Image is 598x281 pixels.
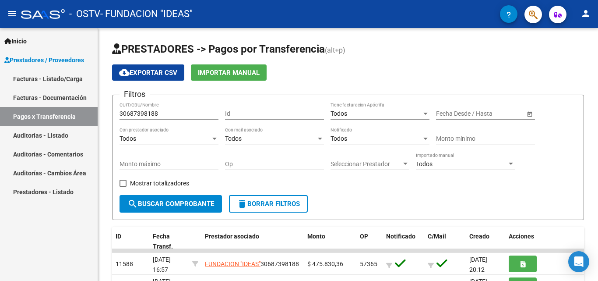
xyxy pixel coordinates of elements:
span: $ 475.830,36 [307,260,343,267]
span: Buscar Comprobante [127,200,214,208]
span: Todos [120,135,136,142]
datatable-header-cell: Acciones [505,227,584,256]
span: Todos [331,135,347,142]
span: Seleccionar Prestador [331,160,401,168]
input: Fecha inicio [436,110,468,117]
datatable-header-cell: Creado [466,227,505,256]
button: Importar Manual [191,64,267,81]
span: Todos [225,135,242,142]
button: Buscar Comprobante [120,195,222,213]
span: C/Mail [428,233,446,240]
span: Notificado [386,233,415,240]
h3: Filtros [120,88,150,100]
span: Importar Manual [198,69,260,77]
span: Creado [469,233,489,240]
datatable-header-cell: C/Mail [424,227,466,256]
input: Fecha fin [475,110,518,117]
span: - FUNDACION "IDEAS" [100,4,193,24]
span: 11588 [116,260,133,267]
span: Prestador asociado [205,233,259,240]
mat-icon: person [580,8,591,19]
span: ID [116,233,121,240]
span: - OSTV [69,4,100,24]
mat-icon: delete [237,199,247,209]
span: Acciones [509,233,534,240]
span: FUNDACION "IDEAS" [205,260,260,267]
span: (alt+p) [325,46,345,54]
span: [DATE] 20:12 [469,256,487,273]
span: Monto [307,233,325,240]
span: Todos [331,110,347,117]
span: 30687398188 [205,260,299,267]
span: 57365 [360,260,377,267]
datatable-header-cell: ID [112,227,149,256]
span: Mostrar totalizadores [130,178,189,189]
mat-icon: search [127,199,138,209]
span: Borrar Filtros [237,200,300,208]
div: Open Intercom Messenger [568,251,589,272]
button: Exportar CSV [112,64,184,81]
span: Exportar CSV [119,69,177,77]
button: Borrar Filtros [229,195,308,213]
datatable-header-cell: Fecha Transf. [149,227,189,256]
datatable-header-cell: Notificado [383,227,424,256]
span: [DATE] 16:57 [153,256,171,273]
span: PRESTADORES -> Pagos por Transferencia [112,43,325,55]
button: Open calendar [525,109,534,118]
span: OP [360,233,368,240]
span: Fecha Transf. [153,233,173,250]
mat-icon: cloud_download [119,67,130,78]
mat-icon: menu [7,8,18,19]
span: Todos [416,160,433,167]
span: Prestadores / Proveedores [4,55,84,65]
datatable-header-cell: Monto [304,227,356,256]
datatable-header-cell: Prestador asociado [201,227,304,256]
span: Inicio [4,36,27,46]
datatable-header-cell: OP [356,227,383,256]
